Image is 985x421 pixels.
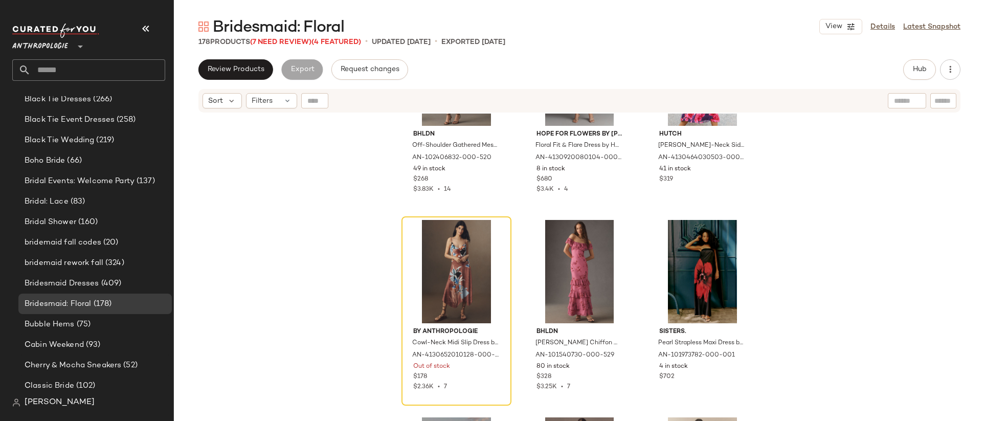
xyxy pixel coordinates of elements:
span: $3.25K [536,384,557,390]
span: Black Tie Event Dresses [25,114,115,126]
span: $319 [659,175,673,184]
span: (75) [75,319,91,330]
span: Bridesmaid Dresses [25,278,99,290]
span: Anthropologie [12,35,68,53]
span: AN-4130464030503-000-059 [658,153,745,163]
span: Bridal Shower [25,216,76,228]
span: By Anthropologie [413,327,500,337]
button: Request changes [331,59,408,80]
span: • [557,384,567,390]
span: Sisters. [659,327,746,337]
span: $2.36K [413,384,434,390]
span: • [435,36,437,48]
span: $178 [413,372,427,382]
span: (258) [115,114,136,126]
span: (66) [65,155,82,167]
span: Out of stock [413,362,450,371]
p: Exported [DATE] [441,37,505,48]
img: 101540730_529_b [528,220,631,323]
span: • [434,384,444,390]
span: Off-Shoulder Gathered Mesh Slim Midi Dress by BHLDN in Black, Women's, Size: Small, Polyester/Nyl... [412,141,499,150]
span: • [554,186,564,193]
span: Request changes [340,65,399,74]
span: AN-4130652010128-000-029 [412,351,499,360]
img: cfy_white_logo.C9jOOHJF.svg [12,24,99,38]
button: Hub [903,59,936,80]
span: BHLDN [413,130,500,139]
span: (20) [101,237,119,249]
span: (160) [76,216,98,228]
div: Products [198,37,361,48]
span: Bubble Hems [25,319,75,330]
span: View [825,23,842,31]
span: AN-101973782-000-001 [658,351,735,360]
img: 101973782_001_d10 [651,220,754,323]
img: svg%3e [198,21,209,32]
span: Pearl Strapless Maxi Dress by Sisters. in Black, Women's, Size: 8, Polyester/Elastane at Anthropo... [658,339,745,348]
span: 178 [198,38,210,46]
span: Boho Bride [25,155,65,167]
span: 4 [564,186,568,193]
span: (219) [94,135,114,146]
span: bridemaid fall codes [25,237,101,249]
button: Review Products [198,59,273,80]
span: • [434,186,444,193]
span: Cabin Weekend [25,339,84,351]
span: 41 in stock [659,165,691,174]
span: Filters [252,96,273,106]
span: bridemaid rework fall [25,257,103,269]
span: Bridal: Lace [25,196,69,208]
span: $680 [536,175,552,184]
span: (102) [74,380,96,392]
span: 7 [444,384,447,390]
span: [PERSON_NAME] Chiffon Maxi Dress by BHLDN, Women's, Size: XS, Polyester/Elastane/Chiffon at Anthr... [535,339,622,348]
span: 49 in stock [413,165,445,174]
span: Cherry & Mocha Sneakers [25,360,121,371]
span: [PERSON_NAME] [25,396,95,409]
span: Bridesmaid: Floral [213,17,344,38]
span: (266) [91,94,112,105]
span: 4 in stock [659,362,688,371]
span: Sort [208,96,223,106]
span: $3.4K [536,186,554,193]
span: Hope for Flowers by [PERSON_NAME] [536,130,623,139]
span: Bridesmaid: Floral [25,298,92,310]
span: AN-102406832-000-520 [412,153,491,163]
span: $268 [413,175,428,184]
span: 80 in stock [536,362,570,371]
p: updated [DATE] [372,37,431,48]
span: Floral Fit & Flare Dress by Hope for Flowers by [PERSON_NAME] in Pink, Women's, Size: Medium, Ace... [535,141,622,150]
span: (83) [69,196,85,208]
span: (93) [84,339,101,351]
span: Classic Bride [25,380,74,392]
span: (324) [103,257,124,269]
span: 7 [567,384,570,390]
span: (52) [121,360,138,371]
span: Review Products [207,65,264,74]
span: 8 in stock [536,165,565,174]
span: AN-101540730-000-529 [535,351,614,360]
span: [PERSON_NAME]-Neck Side-Slit Midi Dress by Hutch, Women's, Size: Medium, Polyester/Elastane at An... [658,141,745,150]
span: Cowl-Neck Midi Slip Dress by Anthropologie in Brown, Women's, Size: XL, Viscose [412,339,499,348]
span: BHLDN [536,327,623,337]
span: 14 [444,186,451,193]
span: (7 Need Review) [250,38,311,46]
span: $3.83K [413,186,434,193]
span: Bridal Events: Welcome Party [25,175,135,187]
span: (178) [92,298,112,310]
span: (137) [135,175,155,187]
span: • [365,36,368,48]
span: AN-4130920080104-000-066 [535,153,622,163]
span: Hub [912,65,927,74]
span: Hutch [659,130,746,139]
a: Details [870,21,895,32]
img: 4130652010128_029_b [405,220,508,323]
span: $328 [536,372,551,382]
span: Black Tie Dresses [25,94,91,105]
button: View [819,19,862,34]
span: (409) [99,278,122,290]
img: svg%3e [12,398,20,407]
span: $702 [659,372,675,382]
a: Latest Snapshot [903,21,960,32]
span: (4 Featured) [311,38,361,46]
